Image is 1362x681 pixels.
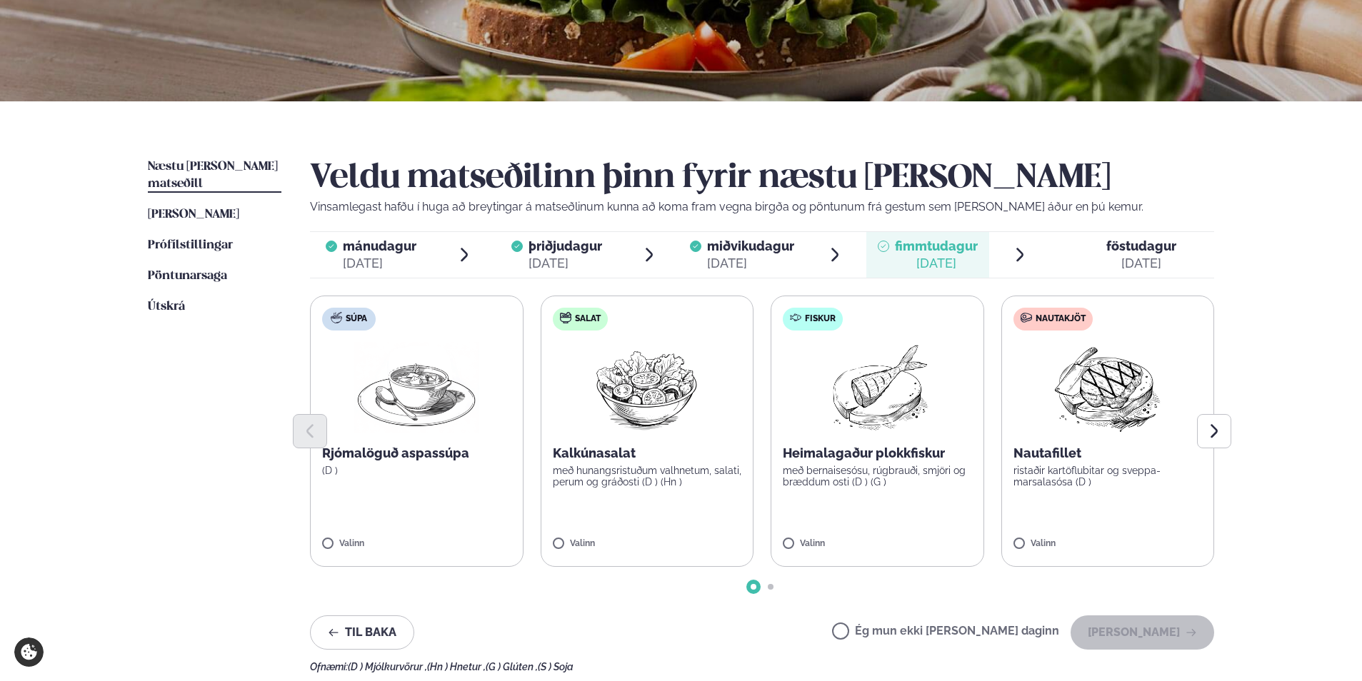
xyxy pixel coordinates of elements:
a: Útskrá [148,298,185,316]
span: mánudagur [343,238,416,253]
p: ristaðir kartöflubitar og sveppa- marsalasósa (D ) [1013,465,1203,488]
p: með hunangsristuðum valhnetum, salati, perum og gráðosti (D ) (Hn ) [553,465,742,488]
span: Pöntunarsaga [148,270,227,282]
span: Næstu [PERSON_NAME] matseðill [148,161,278,190]
span: Go to slide 2 [768,584,773,590]
span: (D ) Mjólkurvörur , [348,661,427,672]
div: [DATE] [343,255,416,272]
img: Fish.png [814,342,941,433]
h2: Veldu matseðilinn þinn fyrir næstu [PERSON_NAME] [310,158,1214,198]
p: með bernaisesósu, rúgbrauði, smjöri og bræddum osti (D ) (G ) [783,465,972,488]
span: (G ) Glúten , [486,661,538,672]
button: [PERSON_NAME] [1071,615,1214,650]
p: Rjómalöguð aspassúpa [322,445,511,462]
div: [DATE] [895,255,978,272]
span: fimmtudagur [895,238,978,253]
div: [DATE] [529,255,602,272]
img: Salad.png [584,342,710,433]
span: föstudagur [1106,238,1176,253]
div: [DATE] [1106,255,1176,272]
div: Ofnæmi: [310,661,1214,672]
img: beef.svg [1021,312,1032,323]
img: soup.svg [331,312,342,323]
a: Pöntunarsaga [148,268,227,285]
span: [PERSON_NAME] [148,208,239,221]
button: Til baka [310,615,414,650]
span: Salat [575,313,601,325]
span: þriðjudagur [529,238,602,253]
p: Heimalagaður plokkfiskur [783,445,972,462]
img: salad.svg [560,312,571,323]
img: fish.svg [790,312,801,323]
span: (Hn ) Hnetur , [427,661,486,672]
p: (D ) [322,465,511,476]
span: Útskrá [148,301,185,313]
img: Beef-Meat.png [1044,342,1171,433]
p: Nautafillet [1013,445,1203,462]
span: Fiskur [805,313,836,325]
button: Previous slide [293,414,327,448]
span: miðvikudagur [707,238,794,253]
a: Næstu [PERSON_NAME] matseðill [148,158,281,193]
a: Prófílstillingar [148,237,233,254]
span: Súpa [346,313,367,325]
span: Prófílstillingar [148,239,233,251]
img: Soup.png [354,342,479,433]
div: [DATE] [707,255,794,272]
p: Vinsamlegast hafðu í huga að breytingar á matseðlinum kunna að koma fram vegna birgða og pöntunum... [310,198,1214,216]
span: Go to slide 1 [751,584,756,590]
span: Nautakjöt [1036,313,1086,325]
a: [PERSON_NAME] [148,206,239,223]
button: Next slide [1197,414,1231,448]
a: Cookie settings [14,637,44,667]
p: Kalkúnasalat [553,445,742,462]
span: (S ) Soja [538,661,574,672]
